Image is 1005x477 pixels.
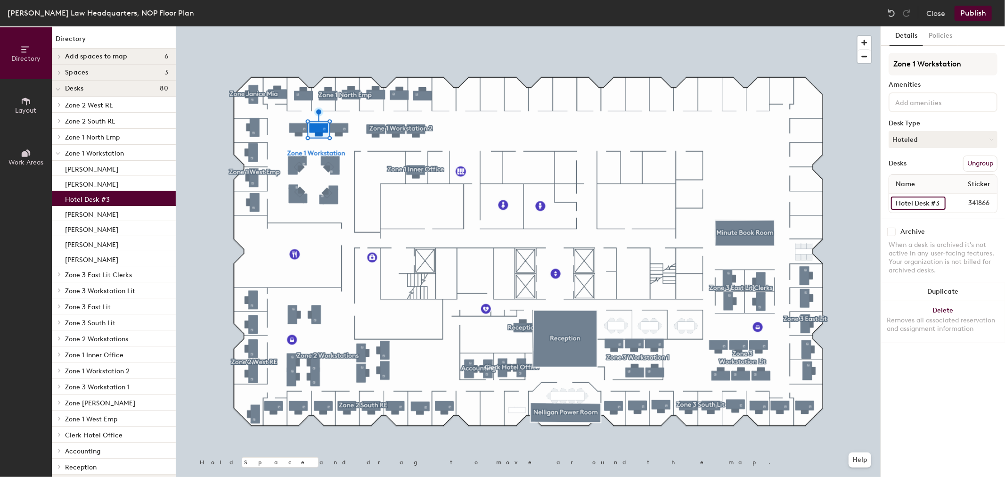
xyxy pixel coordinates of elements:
button: Close [926,6,945,21]
span: Zone [PERSON_NAME] [65,399,135,407]
span: Zone 1 North Emp [65,133,120,141]
div: Archive [900,228,925,236]
button: Details [890,26,923,46]
input: Add amenities [893,96,978,107]
div: When a desk is archived it's not active in any user-facing features. Your organization is not bil... [889,241,997,275]
p: [PERSON_NAME] [65,208,118,219]
span: Name [891,176,920,193]
div: [PERSON_NAME] Law Headquarters, NOP Floor Plan [8,7,194,19]
span: Spaces [65,69,89,76]
button: Help [849,452,871,468]
span: Desks [65,85,83,92]
span: Sticker [963,176,995,193]
button: Policies [923,26,958,46]
span: Zone 1 West Emp [65,415,117,423]
span: 3 [164,69,168,76]
button: Ungroup [963,156,997,172]
span: Zone 2 West RE [65,101,113,109]
span: Zone 1 Workstation [65,149,124,157]
span: Zone 2 South RE [65,117,115,125]
div: Removes all associated reservation and assignment information [887,316,999,333]
button: Duplicate [881,282,1005,301]
span: Accounting [65,447,100,455]
div: Desk Type [889,120,997,127]
span: Zone 2 Workstations [65,335,128,343]
span: Zone 1 Workstation 2 [65,367,130,375]
p: [PERSON_NAME] [65,238,118,249]
p: [PERSON_NAME] [65,253,118,264]
span: Zone 3 East Lit Clerks [65,271,132,279]
span: Directory [11,55,41,63]
p: [PERSON_NAME] [65,163,118,173]
span: Layout [16,107,37,115]
span: Work Areas [8,158,43,166]
span: 6 [164,53,168,60]
h1: Directory [52,34,176,49]
button: Hoteled [889,131,997,148]
span: Zone 1 Inner Office [65,351,123,359]
p: [PERSON_NAME] [65,223,118,234]
div: Amenities [889,81,997,89]
div: Desks [889,160,907,167]
span: 341866 [946,198,995,208]
p: [PERSON_NAME] [65,178,118,189]
img: Undo [887,8,896,18]
input: Unnamed desk [891,197,946,210]
span: Zone 3 Workstation 1 [65,383,130,391]
span: Zone 3 East Lit [65,303,111,311]
button: DeleteRemoves all associated reservation and assignment information [881,301,1005,343]
span: Zone 3 Workstation Lit [65,287,135,295]
span: Add spaces to map [65,53,128,60]
span: Clerk Hotel Office [65,431,123,439]
img: Redo [902,8,911,18]
span: Reception [65,463,97,471]
span: Zone 3 South Lit [65,319,115,327]
button: Publish [955,6,992,21]
span: 80 [160,85,168,92]
p: Hotel Desk #3 [65,193,110,204]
